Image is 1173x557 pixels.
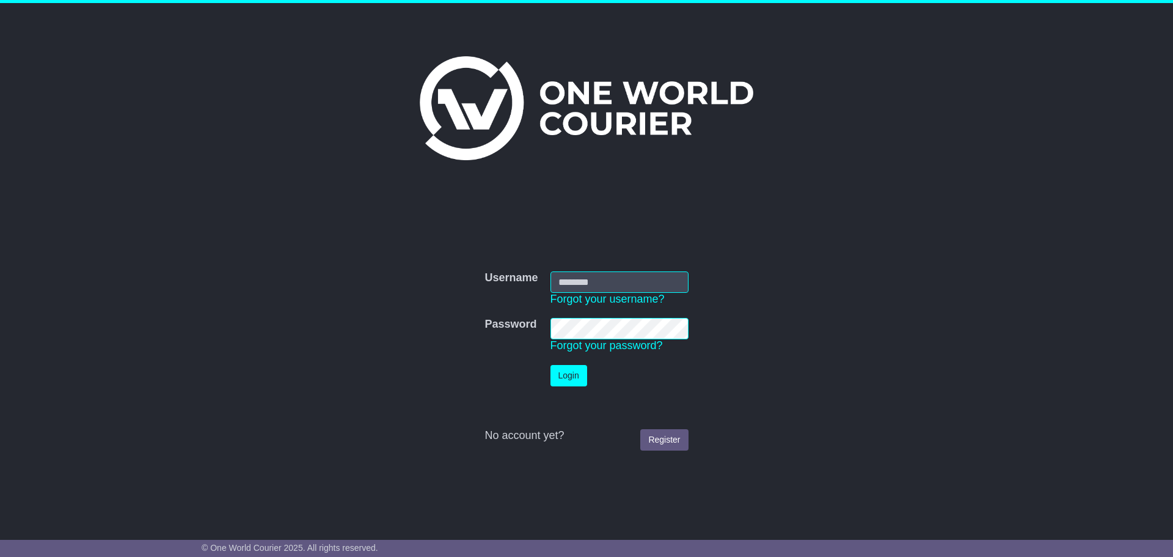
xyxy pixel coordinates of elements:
label: Username [484,271,538,285]
div: No account yet? [484,429,688,443]
img: One World [420,56,753,160]
span: © One World Courier 2025. All rights reserved. [202,543,378,553]
a: Forgot your username? [550,293,665,305]
button: Login [550,365,587,386]
a: Forgot your password? [550,339,663,352]
label: Password [484,318,536,331]
a: Register [640,429,688,451]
